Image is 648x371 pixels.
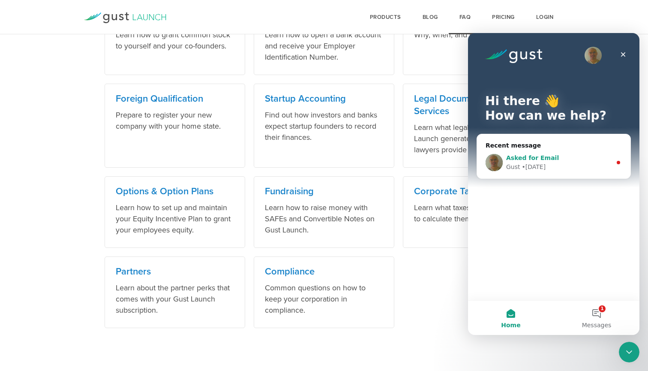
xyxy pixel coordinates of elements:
[105,84,245,168] a: Foreign Qualification Prepare to register your new company with your home state.
[265,265,383,278] h3: Compliance
[414,202,532,224] p: Learn what taxes you'll owe, how to calculate them, and how to pay.
[254,84,394,168] a: Startup Accounting Find out how investors and banks expect startup founders to record their finan...
[116,202,234,235] p: Learn how to set up and maintain your Equity Incentive Plan to grant your employees equity.
[403,84,543,168] a: Legal Documents & Services Learn what legal documents Gust Launch generates and how our lawyers p...
[414,29,532,40] p: Why, when, and how to issue stock
[265,185,383,198] h3: Fundraising
[619,342,639,362] iframe: Intercom live chat
[105,3,245,75] a: Issuing Stock Learn how to grant common stock to yourself and your co-founders.
[254,3,394,75] a: Banking & EIN Learn how to open a bank account and receive your Employer Identification Number.
[265,93,383,105] h3: Startup Accounting
[403,176,543,248] a: Corporate Taxes Learn what taxes you'll owe, how to calculate them, and how to pay.
[414,122,532,155] p: Learn what legal documents Gust Launch generates and how our lawyers provide services.
[116,93,234,105] h3: Foreign Qualification
[254,176,394,248] a: Fundraising Learn how to raise money with SAFEs and Convertible Notes on Gust Launch.
[265,282,383,316] p: Common questions on how to keep your corporation in compliance.
[116,282,234,316] p: Learn about the partner perks that comes with your Gust Launch subscription.
[116,265,234,278] h3: Partners
[265,109,383,143] p: Find out how investors and banks expect startup founders to record their finances.
[105,176,245,248] a: Options & Option Plans Learn how to set up and maintain your Equity Incentive Plan to grant your ...
[116,109,234,132] p: Prepare to register your new company with your home state.
[414,93,532,118] h3: Legal Documents & Services
[105,256,245,328] a: Partners Learn about the partner perks that comes with your Gust Launch subscription.
[116,185,234,198] h3: Options & Option Plans
[414,185,532,198] h3: Corporate Taxes
[265,29,383,63] p: Learn how to open a bank account and receive your Employer Identification Number.
[254,256,394,328] a: Compliance Common questions on how to keep your corporation in compliance.
[403,3,543,75] a: Establishing Ownership Why, when, and how to issue stock
[265,202,383,235] p: Learn how to raise money with SAFEs and Convertible Notes on Gust Launch.
[468,33,639,335] iframe: Intercom live chat
[116,29,234,51] p: Learn how to grant common stock to yourself and your co-founders.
